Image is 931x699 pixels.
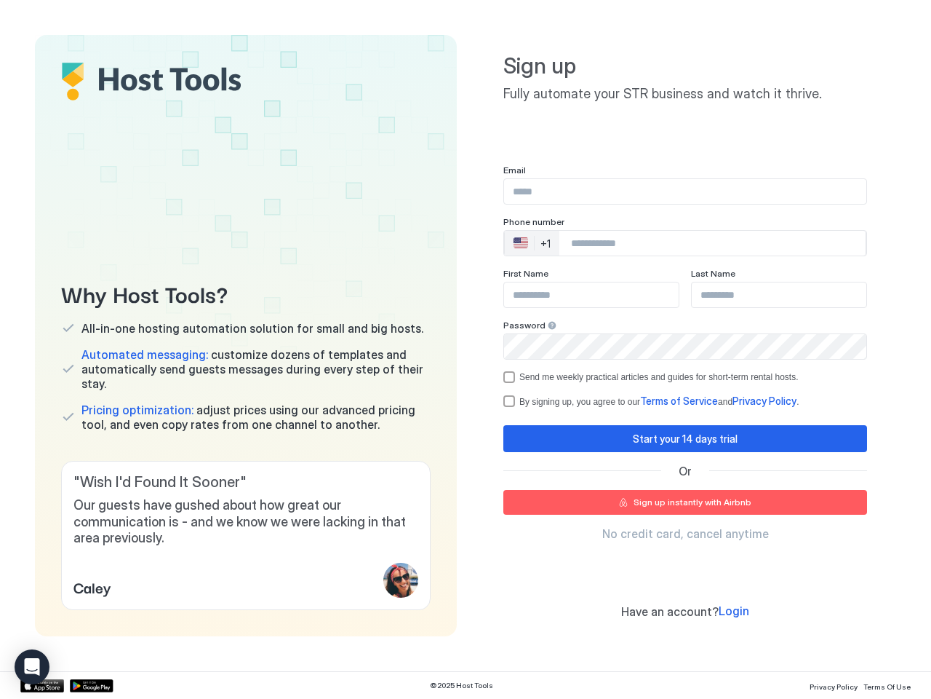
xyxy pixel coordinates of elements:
[81,403,431,432] span: adjust prices using our advanced pricing tool, and even copy rates from one channel to another.
[691,268,735,279] span: Last Name
[559,230,866,256] input: Phone Number input
[732,395,796,407] span: Privacy Policy
[503,490,867,515] button: Sign up instantly with Airbnb
[503,268,548,279] span: First Name
[505,231,559,256] div: Countries button
[679,464,692,478] span: Or
[503,52,867,80] span: Sign up
[504,334,866,359] input: Input Field
[692,283,866,307] input: Input Field
[602,526,769,541] span: No credit card, cancel anytime
[503,425,867,452] button: Start your 14 days trial
[81,347,431,391] span: customize dozens of templates and automatically send guests messages during every step of their s...
[540,237,551,250] div: +1
[863,678,911,693] a: Terms Of Use
[503,320,546,331] span: Password
[61,277,431,309] span: Why Host Tools?
[621,604,719,619] span: Have an account?
[810,682,858,691] span: Privacy Policy
[519,395,799,408] div: By signing up, you agree to our and .
[640,396,718,407] a: Terms of Service
[634,496,751,509] div: Sign up instantly with Airbnb
[383,563,418,598] div: profile
[504,179,866,204] input: Input Field
[20,679,64,692] a: App Store
[70,679,113,692] a: Google Play Store
[719,604,749,618] span: Login
[863,682,911,691] span: Terms Of Use
[81,321,423,336] span: All-in-one hosting automation solution for small and big hosts.
[504,283,679,307] input: Input Field
[81,347,208,362] span: Automated messaging:
[503,216,564,227] span: Phone number
[503,395,867,408] div: termsPrivacy
[503,86,867,103] span: Fully automate your STR business and watch it thrive.
[430,681,493,690] span: © 2025 Host Tools
[81,403,193,417] span: Pricing optimization:
[810,678,858,693] a: Privacy Policy
[732,396,796,407] a: Privacy Policy
[15,649,49,684] div: Open Intercom Messenger
[503,165,526,175] span: Email
[633,431,738,446] div: Start your 14 days trial
[73,497,418,547] span: Our guests have gushed about how great our communication is - and we know we were lacking in that...
[73,473,418,491] span: " Wish I'd Found It Sooner "
[719,604,749,619] a: Login
[514,234,528,252] div: 🇺🇸
[519,372,799,382] div: Send me weekly practical articles and guides for short-term rental hosts.
[503,371,867,383] div: optOut
[73,576,111,598] span: Caley
[640,395,718,407] span: Terms of Service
